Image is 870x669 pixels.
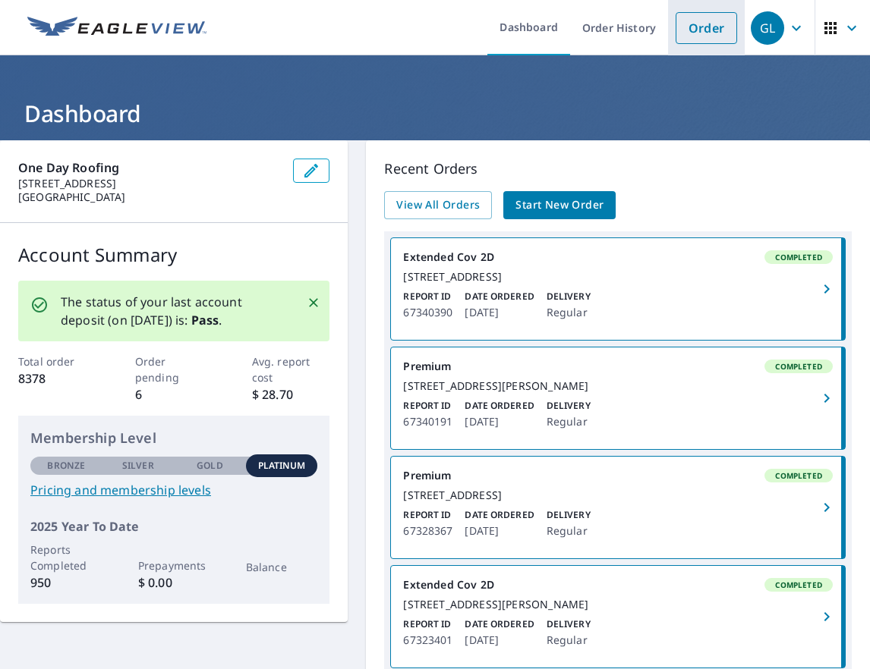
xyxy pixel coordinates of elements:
p: Platinum [258,459,306,473]
p: 950 [30,573,102,592]
span: Start New Order [515,196,604,215]
a: Extended Cov 2DCompleted[STREET_ADDRESS][PERSON_NAME]Report ID67323401Date Ordered[DATE]DeliveryR... [391,566,845,667]
p: Regular [547,631,591,649]
p: Recent Orders [384,159,852,179]
p: Account Summary [18,241,329,269]
span: Completed [766,579,831,590]
p: Regular [547,522,591,540]
p: Report ID [403,508,452,522]
p: $ 28.70 [252,385,330,404]
h1: Dashboard [18,98,852,129]
p: Delivery [547,508,591,522]
p: Avg. report cost [252,353,330,385]
div: [STREET_ADDRESS][PERSON_NAME] [403,598,833,611]
div: [STREET_ADDRESS][PERSON_NAME] [403,379,833,393]
p: Prepayments [138,557,210,573]
p: Regular [547,303,591,322]
span: View All Orders [396,196,480,215]
a: Pricing and membership levels [30,481,317,499]
p: Date Ordered [465,617,534,631]
p: Report ID [403,399,452,413]
p: 67340191 [403,413,452,431]
p: Bronze [47,459,85,473]
p: [STREET_ADDRESS] [18,177,281,190]
p: Delivery [547,399,591,413]
p: [DATE] [465,631,534,649]
a: Order [676,12,737,44]
p: Gold [197,459,222,473]
a: PremiumCompleted[STREET_ADDRESS][PERSON_NAME]Report ID67340191Date Ordered[DATE]DeliveryRegular [391,347,845,449]
button: Close [304,293,323,313]
p: $ 0.00 [138,573,210,592]
img: EV Logo [27,17,206,39]
p: Order pending [135,353,213,385]
p: 2025 Year To Date [30,517,317,536]
a: Start New Order [503,191,616,219]
p: Date Ordered [465,508,534,522]
p: Membership Level [30,428,317,448]
span: Completed [766,252,831,262]
p: Delivery [547,290,591,303]
p: 8378 [18,369,96,388]
p: [DATE] [465,522,534,540]
div: Extended Cov 2D [403,250,833,264]
p: [GEOGRAPHIC_DATA] [18,190,281,204]
p: One Day Roofing [18,159,281,177]
p: 67340390 [403,303,452,322]
p: Report ID [403,290,452,303]
p: 6 [135,385,213,404]
span: Completed [766,470,831,481]
p: 67328367 [403,522,452,540]
p: Date Ordered [465,399,534,413]
span: Completed [766,361,831,372]
a: Extended Cov 2DCompleted[STREET_ADDRESS]Report ID67340390Date Ordered[DATE]DeliveryRegular [391,238,845,340]
div: [STREET_ADDRESS] [403,270,833,284]
p: [DATE] [465,413,534,431]
p: Date Ordered [465,290,534,303]
p: Silver [122,459,154,473]
p: Report ID [403,617,452,631]
p: 67323401 [403,631,452,649]
p: Regular [547,413,591,431]
p: Balance [246,559,318,575]
div: [STREET_ADDRESS] [403,488,833,502]
div: Extended Cov 2D [403,578,833,592]
div: Premium [403,469,833,482]
a: PremiumCompleted[STREET_ADDRESS]Report ID67328367Date Ordered[DATE]DeliveryRegular [391,457,845,558]
p: Reports Completed [30,542,102,573]
a: View All Orders [384,191,492,219]
b: Pass [191,312,219,328]
p: Total order [18,353,96,369]
div: Premium [403,360,833,373]
p: [DATE] [465,303,534,322]
p: Delivery [547,617,591,631]
div: GL [751,11,784,45]
p: The status of your last account deposit (on [DATE]) is: . [61,293,288,329]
